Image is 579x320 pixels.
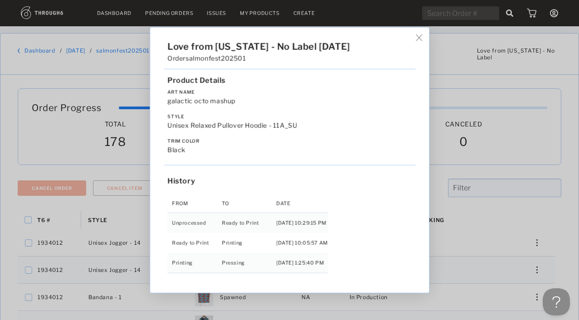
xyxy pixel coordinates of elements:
img: icon_button_x_thin.7ff7c24d.svg [415,34,422,41]
span: Product Details [167,76,225,85]
th: From [167,194,222,213]
label: Trim Color [167,138,412,144]
td: Ready to Print [167,233,222,252]
span: Love from [US_STATE] - No Label [DATE] [167,41,350,52]
td: Ready to Print [222,213,276,233]
label: Art Name [167,89,412,95]
span: galactic octo mashup [167,97,235,105]
span: Unisex Relaxed Pullover Hoodie - 11A_SU [167,121,297,129]
iframe: Toggle Customer Support [543,288,570,315]
span: black [167,146,185,154]
td: [DATE] 10:05:57 AM [276,233,328,252]
td: Printing [222,233,276,252]
th: To [222,194,276,213]
span: History [167,177,195,185]
td: Pressing [222,252,276,273]
td: [DATE] 1:25:40 PM [276,252,328,273]
td: Unprocessed [167,213,222,233]
th: Date [276,194,328,213]
label: Style [167,114,412,119]
td: Printing [167,252,222,273]
span: Order salmonfest202501 [167,54,246,62]
td: [DATE] 10:29:15 PM [276,213,328,233]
